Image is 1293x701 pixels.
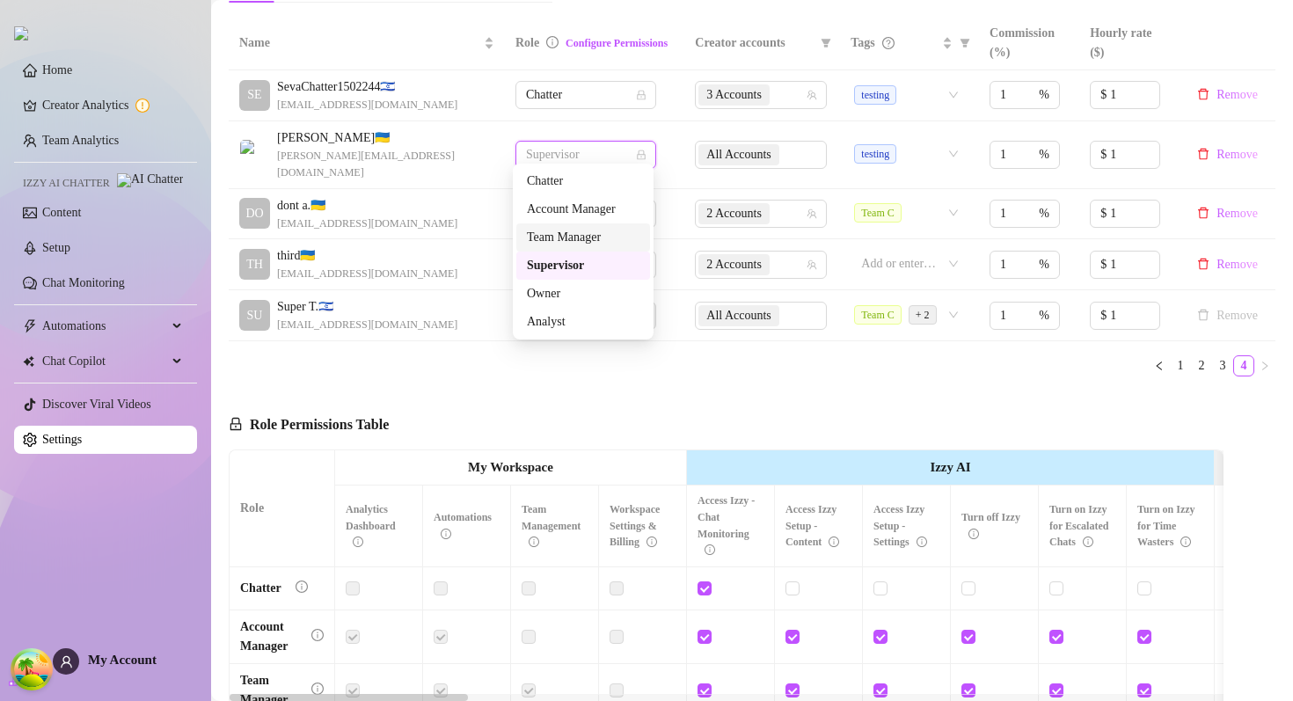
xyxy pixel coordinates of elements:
[247,85,261,105] span: SE
[239,33,480,53] span: Name
[527,312,639,332] div: Analyst
[1197,88,1209,100] span: delete
[1149,355,1170,376] button: left
[516,252,650,280] div: Supervisor
[277,97,457,113] span: [EMAIL_ADDRESS][DOMAIN_NAME]
[705,544,715,555] span: info-circle
[807,259,817,270] span: team
[695,33,814,53] span: Creator accounts
[230,450,335,567] th: Role
[516,308,650,336] div: Analyst
[979,17,1079,70] th: Commission (%)
[566,37,668,49] a: Configure Permissions
[516,280,650,308] div: Owner
[1234,356,1253,376] a: 4
[522,503,581,549] span: Team Management
[229,414,389,435] h5: Role Permissions Table
[42,398,151,411] a: Discover Viral Videos
[1190,305,1265,326] button: Remove
[1212,355,1233,376] li: 3
[821,38,831,48] span: filter
[240,140,269,169] img: Kostya test account
[42,206,81,219] a: Content
[930,460,970,474] strong: Izzy AI
[1190,144,1265,165] button: Remove
[854,144,896,164] span: testing
[516,167,650,195] div: Chatter
[516,223,650,252] div: Team Manager
[1149,355,1170,376] li: Previous Page
[42,63,72,77] a: Home
[23,175,110,192] span: Izzy AI Chatter
[1154,361,1165,371] span: left
[246,255,263,274] span: TH
[706,85,762,105] span: 3 Accounts
[1190,254,1265,275] button: Remove
[434,511,492,540] span: Automations
[873,503,927,549] span: Access Izzy Setup - Settings
[229,417,243,431] span: lock
[42,276,125,289] a: Chat Monitoring
[1216,88,1258,102] span: Remove
[346,503,396,549] span: Analytics Dashboard
[42,433,82,446] a: Settings
[247,306,263,325] span: SU
[1049,503,1108,549] span: Turn on Izzy for Escalated Chats
[23,355,34,368] img: Chat Copilot
[42,241,70,254] a: Setup
[526,142,646,168] span: Supervisor
[1170,355,1191,376] li: 1
[529,537,539,547] span: info-circle
[1079,17,1180,70] th: Hourly rate ($)
[1197,207,1209,219] span: delete
[1180,537,1191,547] span: info-circle
[1190,203,1265,224] button: Remove
[706,204,762,223] span: 2 Accounts
[14,26,28,40] img: logo.svg
[785,503,839,549] span: Access Izzy Setup - Content
[277,128,494,148] span: [PERSON_NAME] 🇺🇦
[807,90,817,100] span: team
[636,150,646,160] span: lock
[1216,207,1258,221] span: Remove
[277,266,457,282] span: [EMAIL_ADDRESS][DOMAIN_NAME]
[546,36,559,48] span: info-circle
[296,581,308,593] span: info-circle
[23,319,37,333] span: thunderbolt
[636,90,646,100] span: lock
[961,511,1020,540] span: Turn off Izzy
[817,30,835,56] span: filter
[516,195,650,223] div: Account Manager
[527,172,639,191] div: Chatter
[240,579,281,598] div: Chatter
[854,85,896,105] span: testing
[854,305,901,325] span: Team C
[527,228,639,247] div: Team Manager
[240,617,297,656] div: Account Manager
[829,537,839,547] span: info-circle
[610,503,660,549] span: Workspace Settings & Billing
[468,460,553,474] strong: My Workspace
[1213,356,1232,376] a: 3
[968,529,979,539] span: info-circle
[1192,356,1211,376] a: 2
[117,173,183,187] img: AI Chatter
[527,256,639,275] div: Supervisor
[42,134,119,147] a: Team Analytics
[526,82,646,108] span: Chatter
[698,494,755,557] span: Access Izzy - Chat Monitoring
[311,629,324,641] span: info-circle
[698,84,770,106] span: 3 Accounts
[311,683,324,695] span: info-circle
[14,652,49,687] button: Open Tanstack query devtools
[1137,503,1195,549] span: Turn on Izzy for Time Wasters
[698,254,770,275] span: 2 Accounts
[277,297,457,317] span: Super T. 🇮🇱
[909,305,937,325] span: + 2
[60,655,73,668] span: user
[527,284,639,303] div: Owner
[515,36,539,49] span: Role
[1216,258,1258,272] span: Remove
[229,17,505,70] th: Name
[1254,355,1275,376] button: right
